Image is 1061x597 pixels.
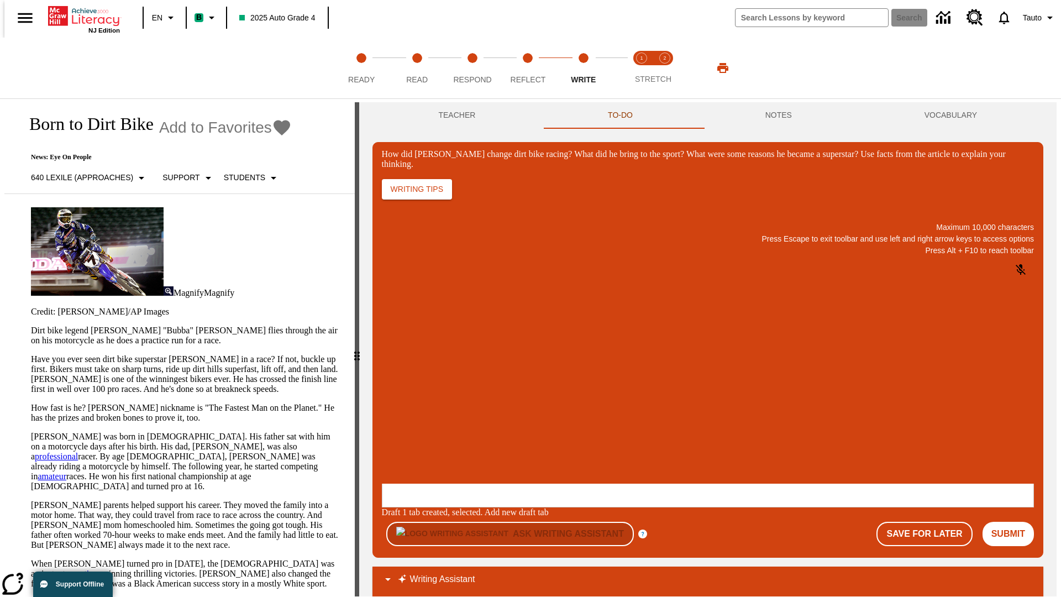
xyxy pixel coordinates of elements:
[626,38,658,98] button: Stretch Read step 1 of 2
[18,114,154,134] h1: Born to Dirt Bike
[440,38,505,98] button: Respond step 3 of 5
[164,286,174,296] img: Magnify
[88,27,120,34] span: NJ Edition
[453,75,491,84] span: Respond
[372,567,1043,593] div: Writing Assistant
[239,12,316,24] span: 2025 Auto Grade 4
[33,572,113,597] button: Support Offline
[65,569,98,578] a: sensation
[4,9,161,29] p: One change [PERSON_NAME] brought to dirt bike racing was…
[31,403,342,423] p: How fast is he? [PERSON_NAME] nickname is "The Fastest Man on the Planet." He has the prizes and ...
[359,102,1057,596] div: activity
[224,172,265,184] p: Students
[1023,12,1042,24] span: Tauto
[38,472,66,481] a: amateur
[31,172,133,184] p: 640 Lexile (Approaches)
[355,102,359,596] div: Press Enter or Spacebar and then press right and left arrow keys to move the slider
[542,102,699,129] button: TO-DO
[640,55,643,61] text: 1
[31,207,164,296] img: Motocross racer James Stewart flies through the air on his dirt bike.
[406,75,428,84] span: Read
[31,432,342,491] p: [PERSON_NAME] was born in [DEMOGRAPHIC_DATA]. His father sat with him on a motorcycle days after ...
[18,153,292,161] p: News: Eye On People
[31,559,342,589] p: When [PERSON_NAME] turned pro in [DATE], the [DEMOGRAPHIC_DATA] was an instant , winning thrillin...
[571,75,596,84] span: Write
[382,245,1034,256] p: Press Alt + F10 to reach toolbar
[663,55,666,61] text: 2
[385,38,449,98] button: Read step 2 of 5
[31,500,342,550] p: [PERSON_NAME] parents helped support his career. They moved the family into a motor home. That wa...
[511,75,546,84] span: Reflect
[382,507,1034,517] div: Draft 1 tab created, selected. Add new draft tab
[551,38,616,98] button: Write step 5 of 5
[960,3,990,33] a: Resource Center, Will open in new tab
[31,354,342,394] p: Have you ever seen dirt bike superstar [PERSON_NAME] in a race? If not, buckle up first. Bikers m...
[382,233,1034,245] p: Press Escape to exit toolbar and use left and right arrow keys to access options
[4,102,355,591] div: reading
[396,527,508,541] img: Logo Writing Assistant
[162,172,199,184] p: Support
[372,102,1043,129] div: Instructional Panel Tabs
[196,11,202,24] span: B
[152,12,162,24] span: EN
[372,102,542,129] button: Teacher
[983,522,1034,546] button: Submit
[31,307,342,317] p: Credit: [PERSON_NAME]/AP Images
[382,179,452,200] button: Writing Tips
[27,168,153,188] button: Select Lexile, 640 Lexile (Approaches)
[736,9,888,27] input: search field
[705,58,740,78] button: Print
[190,8,223,28] button: Boost Class color is mint green. Change class color
[876,522,972,546] button: Save For Later
[4,9,161,29] body: How did Stewart change dirt bike racing? What did he bring to the sport? What were some reasons h...
[147,8,182,28] button: Language: EN, Select a language
[174,288,204,297] span: Magnify
[56,580,104,588] span: Support Offline
[699,102,858,129] button: NOTES
[990,3,1018,32] a: Notifications
[382,222,1034,233] p: Maximum 10,000 characters
[31,326,342,345] p: Dirt bike legend [PERSON_NAME] "Bubba" [PERSON_NAME] flies through the air on his motorcycle as h...
[386,522,634,546] button: Writing Assistant is disabled for Teacher Preview
[858,102,1043,129] button: VOCABULARY
[496,38,560,98] button: Reflect step 4 of 5
[410,573,475,586] p: Writing Assistant
[159,118,292,137] button: Add to Favorites - Born to Dirt Bike
[382,149,1034,169] div: How did [PERSON_NAME] change dirt bike racing? What did he bring to the sport? What were some rea...
[929,3,960,33] a: Data Center
[649,38,681,98] button: Stretch Respond step 2 of 2
[635,75,671,83] span: STRETCH
[35,452,78,461] a: professional
[1007,256,1034,283] button: Click to activate and allow voice recognition
[348,75,375,84] span: Ready
[1018,8,1061,28] button: Profile/Settings
[204,288,234,297] span: Magnify
[158,168,219,188] button: Scaffolds, Support
[638,530,647,538] button: More information about the Writing Assistant
[48,4,120,34] div: Home
[9,2,41,34] button: Open side menu
[159,119,272,137] span: Add to Favorites
[513,526,624,542] h6: Ask Writing Assistant
[329,38,393,98] button: Ready step 1 of 5
[219,168,285,188] button: Select Student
